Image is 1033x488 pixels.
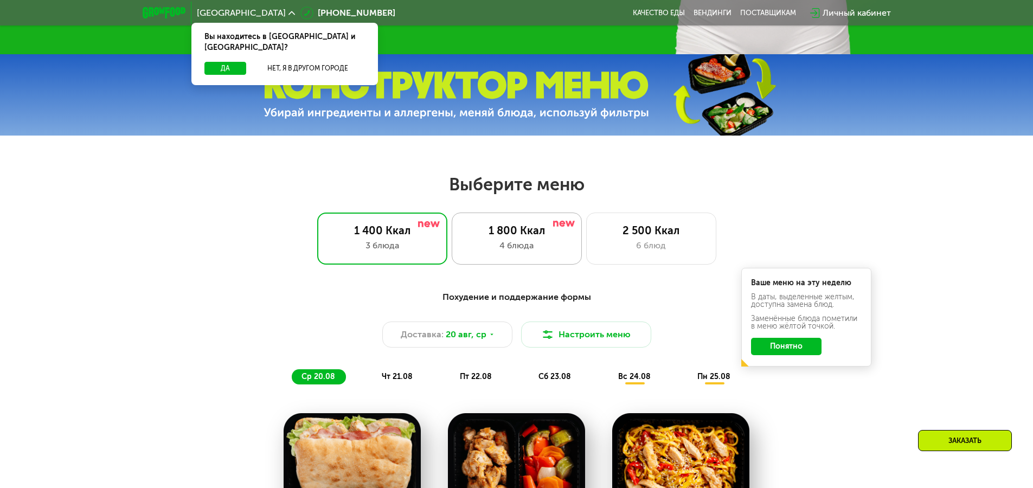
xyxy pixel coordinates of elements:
[329,224,436,237] div: 1 400 Ккал
[694,9,732,17] a: Вендинги
[382,372,413,381] span: чт 21.08
[538,372,571,381] span: сб 23.08
[460,372,492,381] span: пт 22.08
[598,239,705,252] div: 6 блюд
[300,7,395,20] a: [PHONE_NUMBER]
[401,328,444,341] span: Доставка:
[633,9,685,17] a: Качество еды
[751,293,862,309] div: В даты, выделенные желтым, доступна замена блюд.
[697,372,730,381] span: пн 25.08
[251,62,365,75] button: Нет, я в другом городе
[521,322,651,348] button: Настроить меню
[823,7,891,20] div: Личный кабинет
[463,239,570,252] div: 4 блюда
[751,279,862,287] div: Ваше меню на эту неделю
[740,9,796,17] div: поставщикам
[446,328,486,341] span: 20 авг, ср
[751,315,862,330] div: Заменённые блюда пометили в меню жёлтой точкой.
[191,23,378,62] div: Вы находитесь в [GEOGRAPHIC_DATA] и [GEOGRAPHIC_DATA]?
[197,9,286,17] span: [GEOGRAPHIC_DATA]
[196,291,838,304] div: Похудение и поддержание формы
[618,372,651,381] span: вс 24.08
[301,372,335,381] span: ср 20.08
[463,224,570,237] div: 1 800 Ккал
[751,338,822,355] button: Понятно
[35,174,998,195] h2: Выберите меню
[329,239,436,252] div: 3 блюда
[918,430,1012,451] div: Заказать
[598,224,705,237] div: 2 500 Ккал
[204,62,246,75] button: Да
